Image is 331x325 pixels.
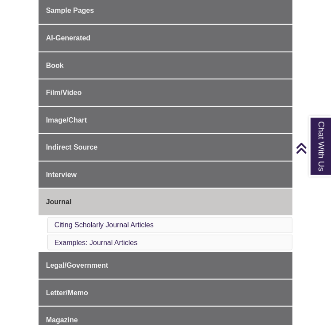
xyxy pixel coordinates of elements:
span: Sample Pages [46,7,94,14]
a: Examples: Journal Articles [55,239,138,246]
a: Letter/Memo [39,280,293,306]
span: Journal [46,198,72,206]
span: Legal/Government [46,262,108,269]
a: Journal [39,189,293,215]
span: Indirect Source [46,143,97,151]
span: Film/Video [46,89,82,96]
span: Image/Chart [46,116,87,124]
a: Back to Top [296,142,329,154]
a: Citing Scholarly Journal Articles [55,221,154,229]
span: Magazine [46,316,78,324]
a: Film/Video [39,79,293,106]
a: AI-Generated [39,25,293,52]
span: Letter/Memo [46,289,88,297]
a: Indirect Source [39,134,293,161]
span: AI-Generated [46,34,90,42]
a: Book [39,52,293,79]
a: Interview [39,162,293,188]
a: Legal/Government [39,252,293,279]
span: Interview [46,171,77,178]
span: Book [46,62,64,69]
a: Image/Chart [39,107,293,134]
